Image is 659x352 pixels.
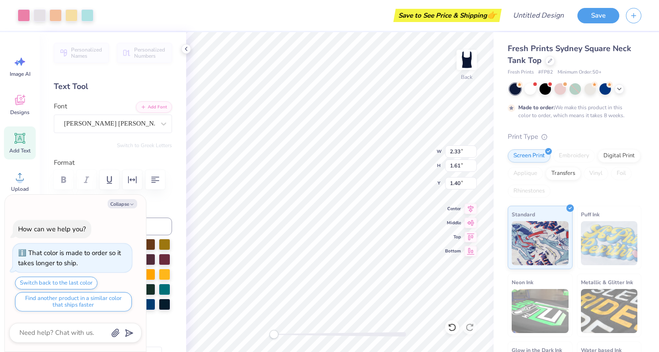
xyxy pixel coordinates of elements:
[581,210,599,219] span: Puff Ink
[396,9,499,22] div: Save to See Price & Shipping
[117,43,172,63] button: Personalized Numbers
[15,277,97,289] button: Switch back to the last color
[445,219,461,226] span: Middle
[134,47,167,59] span: Personalized Numbers
[54,43,109,63] button: Personalized Names
[445,205,461,212] span: Center
[508,167,543,180] div: Applique
[10,70,30,78] span: Image AI
[553,149,595,163] div: Embroidery
[11,185,29,193] span: Upload
[577,8,619,23] button: Save
[581,221,638,265] img: Puff Ink
[518,104,555,111] strong: Made to order:
[445,248,461,255] span: Bottom
[71,47,104,59] span: Personalized Names
[458,51,476,69] img: Back
[54,158,172,168] label: Format
[461,73,472,81] div: Back
[508,43,631,66] span: Fresh Prints Sydney Square Neck Tank Top
[581,289,638,333] img: Metallic & Glitter Ink
[512,278,533,287] span: Neon Ink
[584,167,608,180] div: Vinyl
[538,69,553,76] span: # FP82
[508,185,550,198] div: Rhinestones
[512,221,569,265] img: Standard
[54,81,172,93] div: Text Tool
[445,233,461,241] span: Top
[558,69,602,76] span: Minimum Order: 50 +
[18,225,86,233] div: How can we help you?
[9,147,30,154] span: Add Text
[508,132,641,142] div: Print Type
[512,289,569,333] img: Neon Ink
[54,101,67,111] label: Font
[508,149,550,163] div: Screen Print
[546,167,581,180] div: Transfers
[506,7,571,24] input: Untitled Design
[581,278,633,287] span: Metallic & Glitter Ink
[136,101,172,113] button: Add Font
[108,199,137,208] button: Collapse
[10,109,30,116] span: Designs
[117,142,172,149] button: Switch to Greek Letters
[270,330,278,339] div: Accessibility label
[508,69,534,76] span: Fresh Prints
[611,167,632,180] div: Foil
[18,248,121,267] div: That color is made to order so it takes longer to ship.
[518,104,627,119] div: We make this product in this color to order, which means it takes 8 weeks.
[487,10,497,20] span: 👉
[598,149,640,163] div: Digital Print
[15,292,132,311] button: Find another product in a similar color that ships faster
[512,210,535,219] span: Standard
